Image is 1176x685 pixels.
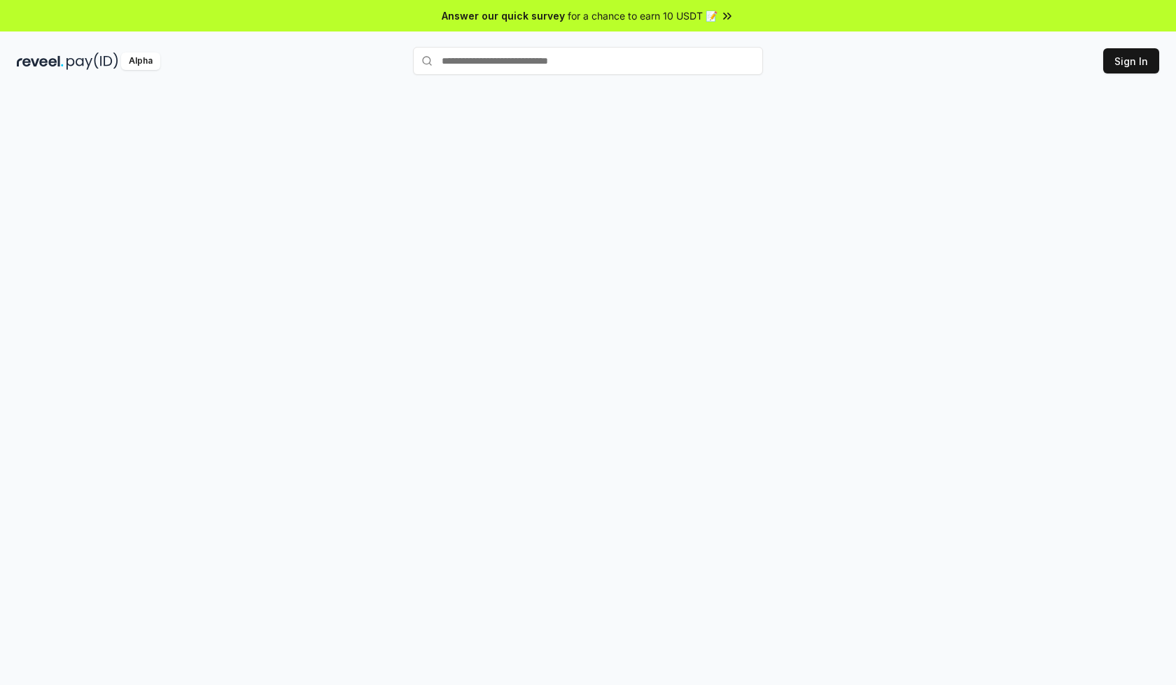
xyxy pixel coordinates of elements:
[568,8,717,23] span: for a chance to earn 10 USDT 📝
[442,8,565,23] span: Answer our quick survey
[1103,48,1159,73] button: Sign In
[121,52,160,70] div: Alpha
[66,52,118,70] img: pay_id
[17,52,64,70] img: reveel_dark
